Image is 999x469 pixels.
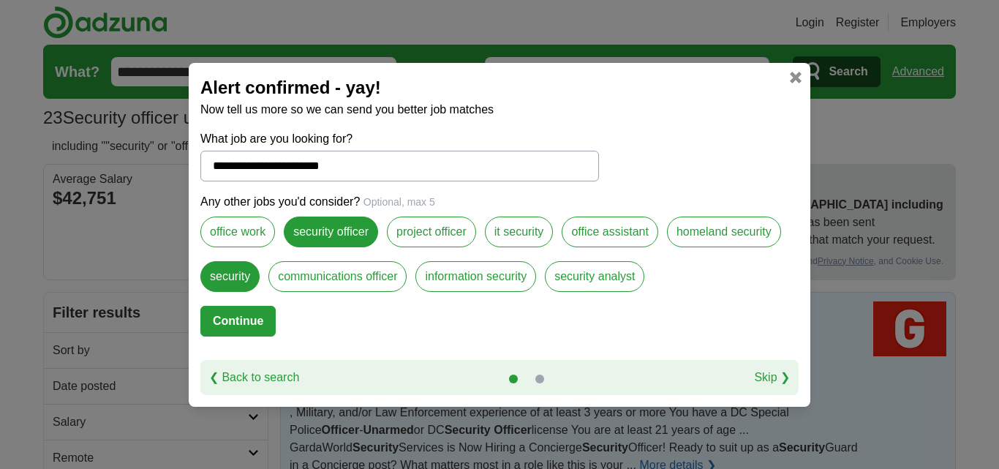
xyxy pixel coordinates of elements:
[667,217,781,247] label: homeland security
[415,261,536,292] label: information security
[200,75,799,101] h2: Alert confirmed - yay!
[268,261,407,292] label: communications officer
[200,217,275,247] label: office work
[363,196,435,208] span: Optional, max 5
[387,217,476,247] label: project officer
[200,130,599,148] label: What job are you looking for?
[200,101,799,119] p: Now tell us more so we can send you better job matches
[200,306,276,337] button: Continue
[200,193,799,211] p: Any other jobs you'd consider?
[754,369,790,386] a: Skip ❯
[200,261,260,292] label: security
[284,217,378,247] label: security officer
[485,217,554,247] label: it security
[562,217,658,247] label: office assistant
[209,369,299,386] a: ❮ Back to search
[545,261,644,292] label: security analyst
